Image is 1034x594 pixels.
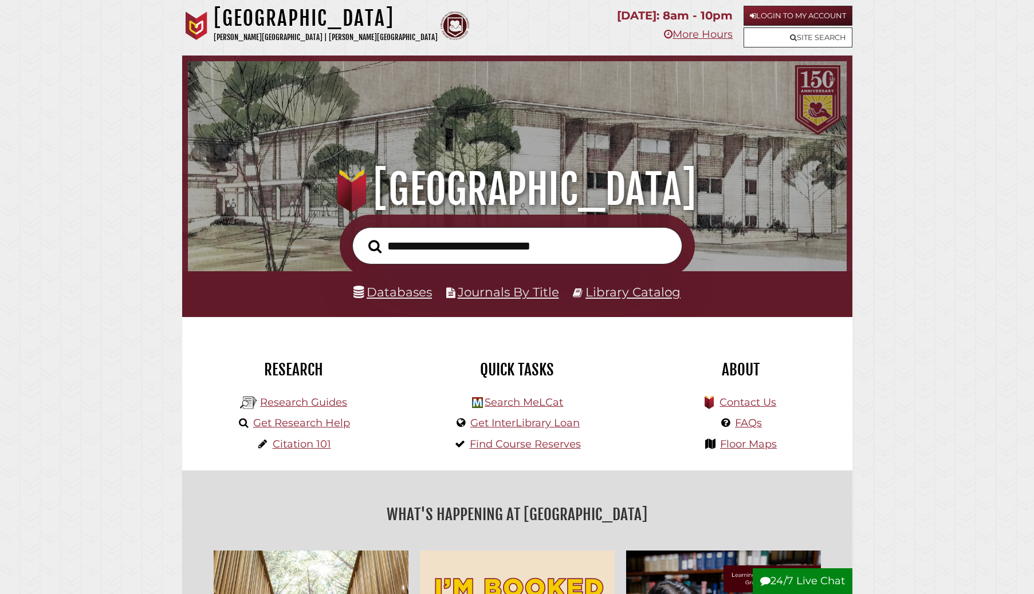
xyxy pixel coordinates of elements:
h2: What's Happening at [GEOGRAPHIC_DATA] [191,501,844,528]
a: Get InterLibrary Loan [470,417,580,429]
a: Login to My Account [744,6,852,26]
a: Databases [353,284,432,299]
a: Research Guides [260,396,347,409]
img: Hekman Library Logo [472,397,483,408]
a: Search MeLCat [485,396,563,409]
img: Hekman Library Logo [240,394,257,411]
a: Get Research Help [253,417,350,429]
h2: About [638,360,844,379]
button: Search [363,236,387,257]
h1: [GEOGRAPHIC_DATA] [214,6,438,31]
a: FAQs [735,417,762,429]
h1: [GEOGRAPHIC_DATA] [203,164,831,215]
a: Floor Maps [720,438,777,450]
i: Search [368,239,382,254]
p: [DATE]: 8am - 10pm [617,6,733,26]
a: More Hours [664,28,733,41]
a: Contact Us [720,396,776,409]
a: Citation 101 [273,438,331,450]
p: [PERSON_NAME][GEOGRAPHIC_DATA] | [PERSON_NAME][GEOGRAPHIC_DATA] [214,31,438,44]
a: Find Course Reserves [470,438,581,450]
a: Library Catalog [585,284,681,299]
a: Journals By Title [458,284,559,299]
h2: Quick Tasks [414,360,620,379]
h2: Research [191,360,397,379]
img: Calvin Theological Seminary [441,11,469,40]
a: Site Search [744,27,852,47]
img: Calvin University [182,11,211,40]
